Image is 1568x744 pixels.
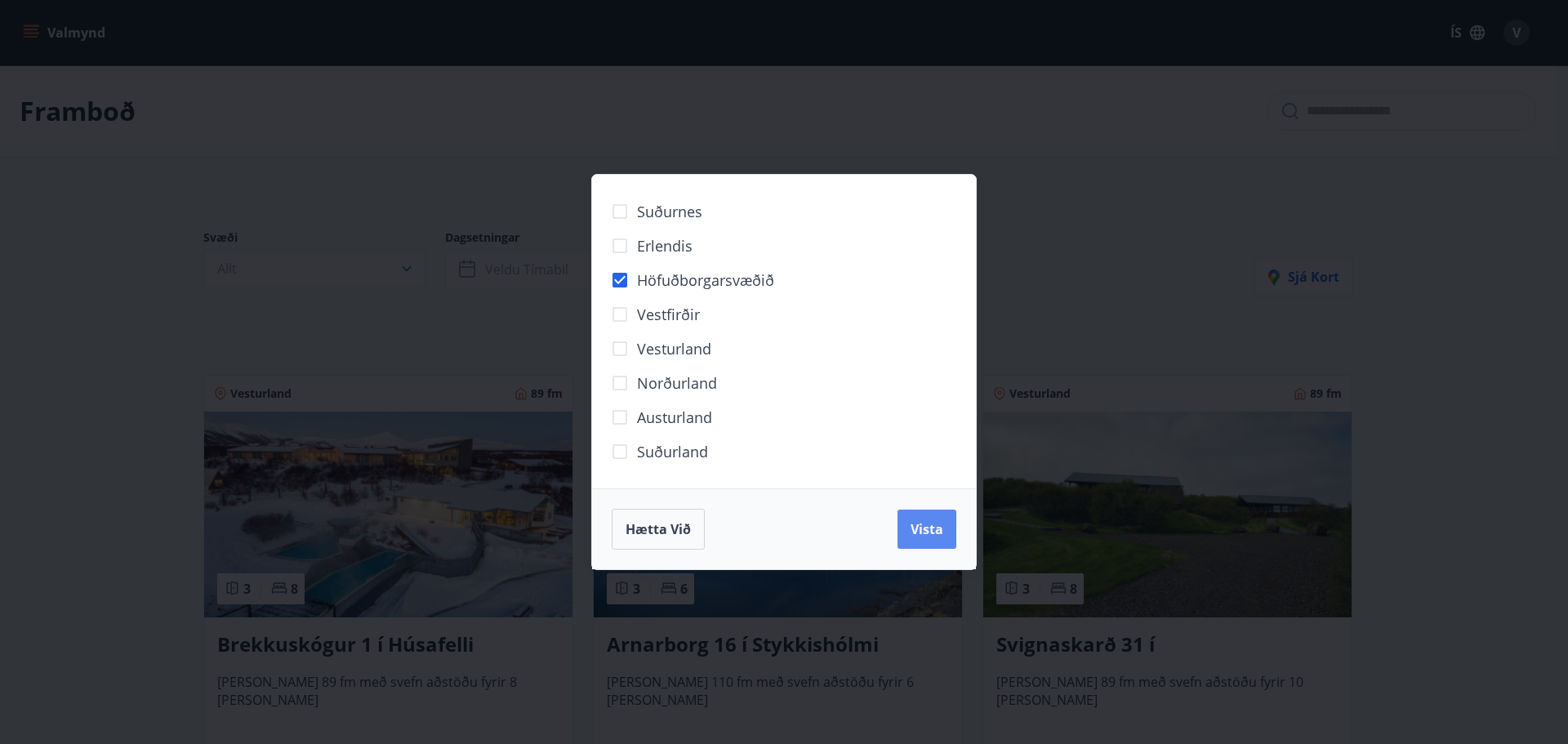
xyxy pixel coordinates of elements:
span: Suðurland [637,441,708,462]
button: Vista [898,510,956,549]
span: Vestfirðir [637,304,700,325]
span: Norðurland [637,372,717,394]
span: Hætta við [626,520,691,538]
span: Erlendis [637,235,693,256]
span: Vesturland [637,338,711,359]
button: Hætta við [612,509,705,550]
span: Suðurnes [637,201,702,222]
span: Höfuðborgarsvæðið [637,270,774,291]
span: Austurland [637,407,712,428]
span: Vista [911,520,943,538]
